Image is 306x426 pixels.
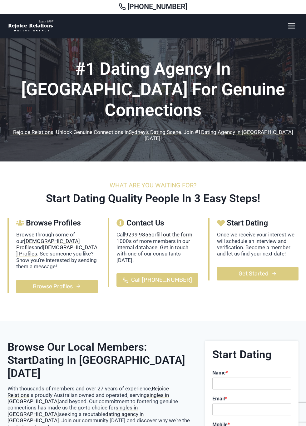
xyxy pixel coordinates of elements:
img: Rejoice Relations [7,20,54,32]
a: [PHONE_NUMBER] [7,2,299,11]
span: Call [PHONE_NUMBER] [131,275,192,285]
span: Get Started [239,269,269,278]
span: Browse Profiles [33,282,73,291]
a: fill out the form [156,231,192,238]
a: Dating Agency in [GEOGRAPHIC_DATA] [201,129,293,135]
a: [DEMOGRAPHIC_DATA] Profiles [16,244,97,257]
label: Email [212,396,291,402]
a: Sydney’s Dating Scene [129,129,181,135]
a: Rejoice Relations [13,129,53,135]
h6: What Are you Waiting For? [7,181,299,189]
h2: Start Dating [212,348,291,361]
a: 9299 9855 [125,231,151,238]
span: [PHONE_NUMBER] [127,2,187,11]
a: Get Started [217,267,299,280]
h2: Browse Our Local Members: Start [DATE] [7,341,195,380]
a: Dating in [GEOGRAPHIC_DATA] [32,354,185,367]
p: : Unlock Genuine Connections in . Join #1 [DATE]! [7,129,299,142]
span: Contact Us [126,218,164,228]
span: Start Dating [227,218,268,228]
a: [DEMOGRAPHIC_DATA] Profiles [16,238,80,250]
a: Rejoice Relations [7,385,169,398]
a: Browse Profiles [16,280,98,293]
a: singles in [GEOGRAPHIC_DATA] [7,392,169,404]
h1: #1 Dating Agency in [GEOGRAPHIC_DATA] for Genuine Connections [7,58,299,120]
a: singles in [GEOGRAPHIC_DATA] [7,404,138,417]
span: Browse Profiles [26,218,81,228]
a: Call [PHONE_NUMBER] [116,273,198,287]
label: Name [212,370,291,376]
p: Call or . 1000s of more members in our internal database. Get in touch with one of our consultant... [116,231,198,263]
p: Browse through some of our and . See someone you like? Show you’re interested by sending them a m... [16,231,98,270]
h2: Start Dating Quality People In 3 Easy Steps! [7,192,299,205]
p: Once we receive your interest we will schedule an interview and verification. Become a member and... [217,231,299,257]
a: dating agency in [GEOGRAPHIC_DATA] [7,411,144,424]
button: Open menu [284,20,299,32]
